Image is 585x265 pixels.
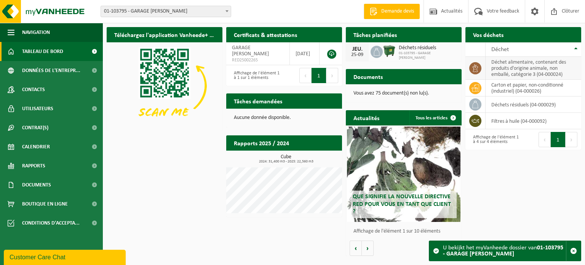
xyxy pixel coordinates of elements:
button: Next [566,132,577,147]
button: Previous [299,68,312,83]
td: carton et papier, non-conditionné (industriel) (04-000026) [486,80,581,96]
td: déchets résiduels (04-000029) [486,96,581,113]
h2: Vos déchets [465,27,511,42]
span: Calendrier [22,137,50,156]
img: Download de VHEPlus App [107,42,222,129]
div: 25-09 [350,52,365,58]
a: Que signifie la nouvelle directive RED pour vous en tant que client ? [347,127,460,222]
div: JEU. [350,46,365,52]
span: Rapports [22,156,45,175]
span: GARAGE [PERSON_NAME] [232,45,269,57]
button: 1 [551,132,566,147]
h2: Certificats & attestations [226,27,305,42]
h2: Tâches demandées [226,93,290,108]
td: [DATE] [290,42,320,65]
div: U bekijkt het myVanheede dossier van [443,241,566,261]
button: Volgende [362,241,374,256]
span: 01-103795 - GARAGE [PERSON_NAME] [399,51,458,60]
p: Aucune donnée disponible. [234,115,334,120]
span: Données de l'entrepr... [22,61,80,80]
div: Affichage de l'élément 1 à 1 sur 1 éléments [230,67,280,84]
span: Demande devis [379,8,416,15]
span: Que signifie la nouvelle directive RED pour vous en tant que client ? [353,194,451,214]
h2: Téléchargez l'application Vanheede+ maintenant! [107,27,222,42]
button: Vorige [350,241,362,256]
a: Demande devis [364,4,420,19]
span: 2024: 31,400 m3 - 2025: 22,560 m3 [230,160,342,164]
h2: Rapports 2025 / 2024 [226,135,297,150]
button: Previous [539,132,551,147]
button: 1 [312,68,326,83]
div: Affichage de l'élément 1 à 4 sur 4 éléments [469,131,519,148]
span: Déchet [491,47,509,53]
h3: Cube [230,154,342,164]
span: 01-103795 - GARAGE PEETERS CÉDRIC - BONCELLES [101,6,231,17]
span: Contacts [22,80,45,99]
button: Next [326,68,338,83]
span: Navigation [22,23,50,42]
h2: Tâches planifiées [346,27,404,42]
span: Déchets résiduels [399,45,458,51]
p: Vous avez 75 document(s) non lu(s). [353,91,454,96]
iframe: chat widget [4,248,127,265]
td: déchet alimentaire, contenant des produits d'origine animale, non emballé, catégorie 3 (04-000024) [486,57,581,80]
td: filtres à huile (04-000092) [486,113,581,129]
span: Contrat(s) [22,118,48,137]
span: RED25002265 [232,57,284,63]
h2: Documents [346,69,390,84]
strong: 01-103795 - GARAGE [PERSON_NAME] [443,245,563,257]
span: Boutique en ligne [22,194,68,214]
a: Tous les articles [409,110,461,125]
a: Consulter les rapports [276,150,341,165]
span: Conditions d'accepta... [22,214,80,233]
span: Documents [22,175,51,194]
h2: Actualités [346,110,387,125]
img: WB-1100-HPE-GN-01 [383,45,396,58]
p: Affichage de l'élément 1 sur 10 éléments [353,229,458,234]
span: Tableau de bord [22,42,63,61]
span: Utilisateurs [22,99,53,118]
